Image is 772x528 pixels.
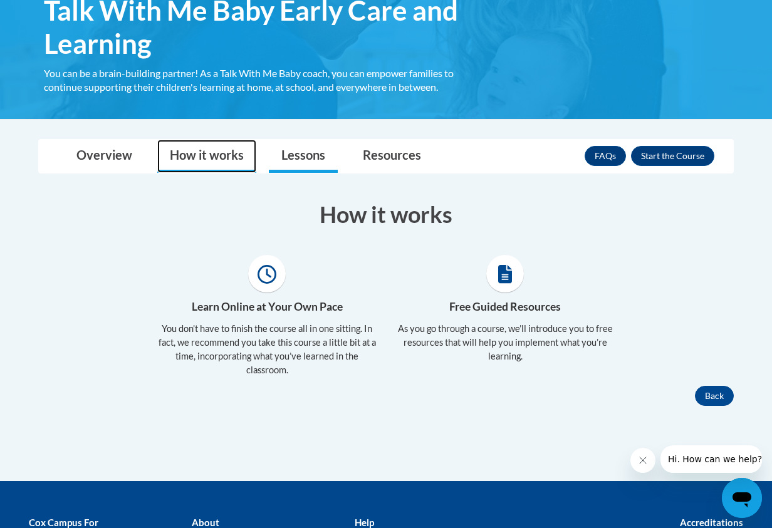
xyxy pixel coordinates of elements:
a: Resources [350,140,434,173]
h4: Learn Online at Your Own Pace [157,299,377,315]
iframe: Close message [630,448,655,473]
h3: How it works [38,199,734,230]
b: Help [355,517,374,528]
iframe: Button to launch messaging window [722,478,762,518]
a: Lessons [269,140,338,173]
p: You don’t have to finish the course all in one sitting. In fact, we recommend you take this cours... [157,322,377,377]
a: FAQs [585,146,626,166]
button: Enroll [631,146,714,166]
a: Overview [64,140,145,173]
b: Cox Campus For [29,517,98,528]
h4: Free Guided Resources [395,299,615,315]
a: How it works [157,140,256,173]
b: About [192,517,219,528]
div: You can be a brain-building partner! As a Talk With Me Baby coach, you can empower families to co... [44,66,476,94]
button: Back [695,386,734,406]
p: As you go through a course, we’ll introduce you to free resources that will help you implement wh... [395,322,615,363]
iframe: Message from company [660,445,762,473]
b: Accreditations [680,517,743,528]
